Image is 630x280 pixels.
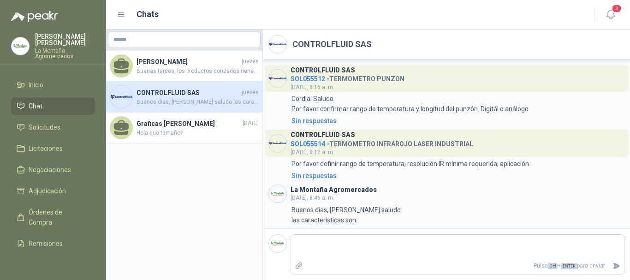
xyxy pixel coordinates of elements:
[291,187,377,192] h3: La Montaña Agromercados
[290,171,624,181] a: Sin respuestas
[291,195,334,201] span: [DATE], 8:46 a. m.
[11,11,58,22] img: Logo peakr
[561,263,577,269] span: ENTER
[291,68,355,73] h3: CONTROLFLUID SAS
[35,48,95,59] p: La Montaña Agromercados
[137,8,159,21] h1: Chats
[291,116,337,126] div: Sin respuestas
[29,143,63,154] span: Licitaciones
[243,119,259,128] span: [DATE]
[29,207,86,227] span: Órdenes de Compra
[269,36,286,53] img: Company Logo
[29,186,66,196] span: Adjudicación
[11,182,95,200] a: Adjudicación
[137,129,259,137] span: Hola que tamaño?
[242,88,259,97] span: jueves
[11,203,95,231] a: Órdenes de Compra
[137,88,240,98] h4: CONTROLFLUID SAS
[269,185,286,203] img: Company Logo
[29,122,60,132] span: Solicitudes
[106,113,262,143] a: Graficas [PERSON_NAME][DATE]Hola que tamaño?
[291,258,307,274] label: Adjuntar archivos
[609,258,624,274] button: Enviar
[291,73,404,82] h4: - TERMOMETRO PUNZON
[11,140,95,157] a: Licitaciones
[291,132,355,137] h3: CONTROLFLUID SAS
[269,135,286,152] img: Company Logo
[106,51,262,82] a: [PERSON_NAME]juevesBuenas tardes, los productos cotizados tienen las mismas características
[269,235,286,252] img: Company Logo
[137,119,241,129] h4: Graficas [PERSON_NAME]
[11,161,95,179] a: Negociaciones
[29,101,42,111] span: Chat
[11,256,95,274] a: Configuración
[290,116,624,126] a: Sin respuestas
[242,57,259,66] span: jueves
[612,4,622,13] span: 3
[12,37,29,55] img: Company Logo
[291,84,334,90] span: [DATE], 8:16 a. m.
[137,67,259,76] span: Buenas tardes, los productos cotizados tienen las mismas características
[548,263,558,269] span: Ctrl
[35,33,95,46] p: [PERSON_NAME] [PERSON_NAME]
[291,75,325,83] span: SOL055512
[110,86,132,108] img: Company Logo
[291,138,473,147] h4: - TERMOMETRO INFRAROJO LASER INDUSTRIAL
[11,235,95,252] a: Remisiones
[292,38,372,51] h2: CONTROLFLUID SAS
[29,80,43,90] span: Inicio
[269,70,286,87] img: Company Logo
[11,76,95,94] a: Inicio
[29,165,71,175] span: Negociaciones
[291,159,529,169] p: Por favor definir rango de temperatura, resolución IR mínima requerida, aplicación
[11,119,95,136] a: Solicitudes
[307,258,609,274] p: Pulsa + para enviar
[137,57,240,67] h4: [PERSON_NAME]
[291,149,334,155] span: [DATE], 8:17 a. m.
[291,94,529,114] p: Cordial Saludo. Por favor confirmar rango de temperatura y longitud del punzón. Digitál o análogo
[137,98,259,107] span: Buenos dias, [PERSON_NAME] saludo las caracteristicas son: Termómetro de [GEOGRAPHIC_DATA] - [GEO...
[291,171,337,181] div: Sin respuestas
[291,140,325,148] span: SOL055514
[29,238,63,249] span: Remisiones
[602,6,619,23] button: 3
[106,82,262,113] a: Company LogoCONTROLFLUID SASjuevesBuenos dias, [PERSON_NAME] saludo las caracteristicas son: Term...
[11,97,95,115] a: Chat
